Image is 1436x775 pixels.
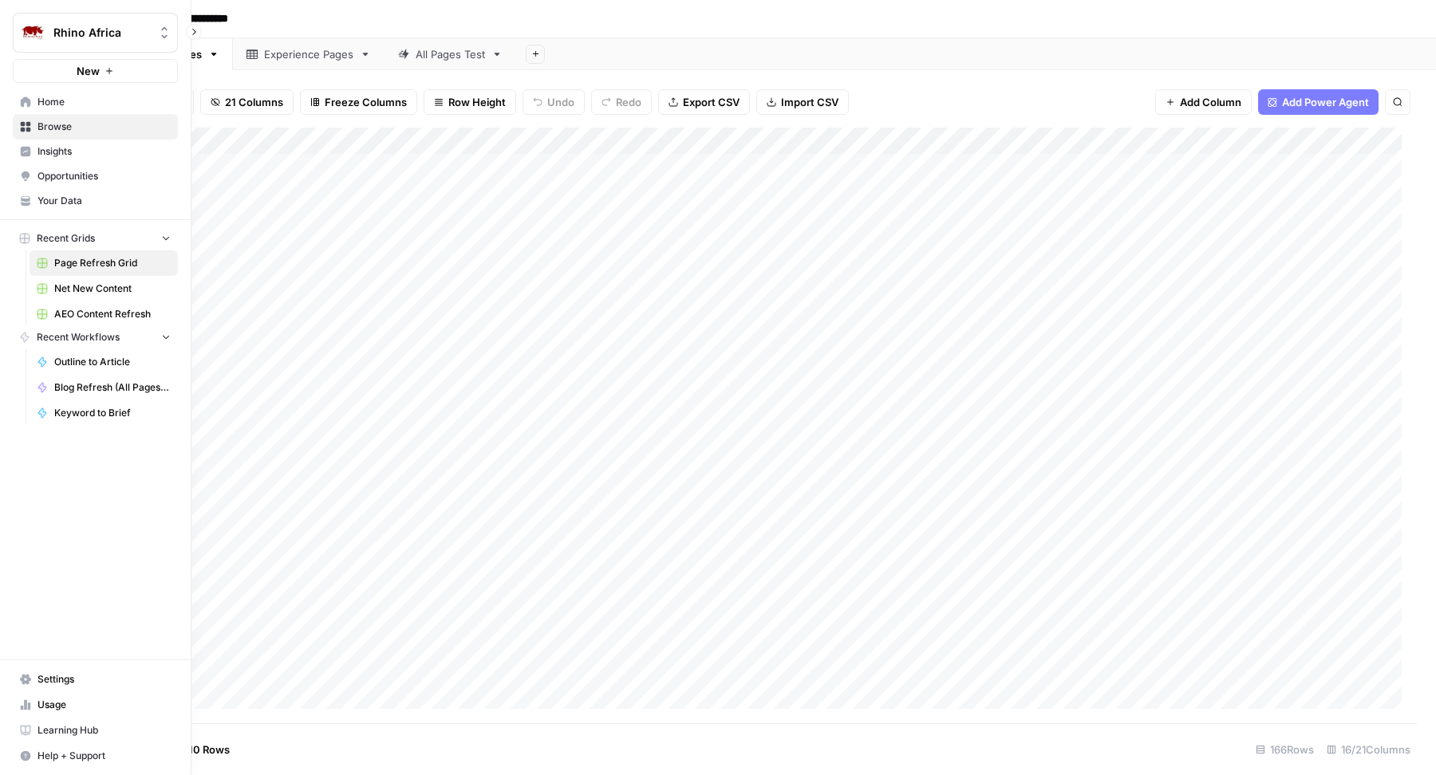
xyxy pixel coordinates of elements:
[756,89,849,115] button: Import CSV
[616,94,641,110] span: Redo
[300,89,417,115] button: Freeze Columns
[54,380,171,395] span: Blog Refresh (All Pages - Test)
[13,59,178,83] button: New
[54,256,171,270] span: Page Refresh Grid
[30,301,178,327] a: AEO Content Refresh
[225,94,283,110] span: 21 Columns
[54,281,171,296] span: Net New Content
[448,94,506,110] span: Row Height
[1282,94,1369,110] span: Add Power Agent
[37,698,171,712] span: Usage
[547,94,574,110] span: Undo
[13,13,178,53] button: Workspace: Rhino Africa
[54,355,171,369] span: Outline to Article
[13,139,178,164] a: Insights
[1320,737,1417,762] div: 16/21 Columns
[13,163,178,189] a: Opportunities
[37,194,171,208] span: Your Data
[233,38,385,70] a: Experience Pages
[13,226,178,250] button: Recent Grids
[37,672,171,686] span: Settings
[13,325,178,349] button: Recent Workflows
[1258,89,1379,115] button: Add Power Agent
[1180,94,1241,110] span: Add Column
[13,667,178,692] a: Settings
[13,188,178,214] a: Your Data
[658,89,750,115] button: Export CSV
[30,349,178,375] a: Outline to Article
[37,169,171,183] span: Opportunities
[54,307,171,321] span: AEO Content Refresh
[30,250,178,276] a: Page Refresh Grid
[13,692,178,718] a: Usage
[37,231,95,246] span: Recent Grids
[53,25,150,41] span: Rhino Africa
[37,144,171,159] span: Insights
[325,94,407,110] span: Freeze Columns
[30,375,178,400] a: Blog Refresh (All Pages - Test)
[166,742,230,757] span: Add 10 Rows
[30,276,178,301] a: Net New Content
[13,743,178,769] button: Help + Support
[424,89,516,115] button: Row Height
[37,749,171,763] span: Help + Support
[781,94,838,110] span: Import CSV
[37,120,171,134] span: Browse
[591,89,652,115] button: Redo
[200,89,294,115] button: 21 Columns
[683,94,740,110] span: Export CSV
[37,95,171,109] span: Home
[523,89,585,115] button: Undo
[37,330,120,344] span: Recent Workflows
[264,46,353,62] div: Experience Pages
[13,89,178,115] a: Home
[13,718,178,743] a: Learning Hub
[1249,737,1320,762] div: 166 Rows
[37,723,171,738] span: Learning Hub
[18,18,47,47] img: Rhino Africa Logo
[385,38,516,70] a: All Pages Test
[13,114,178,140] a: Browse
[54,406,171,420] span: Keyword to Brief
[1155,89,1252,115] button: Add Column
[30,400,178,426] a: Keyword to Brief
[77,63,100,79] span: New
[416,46,485,62] div: All Pages Test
